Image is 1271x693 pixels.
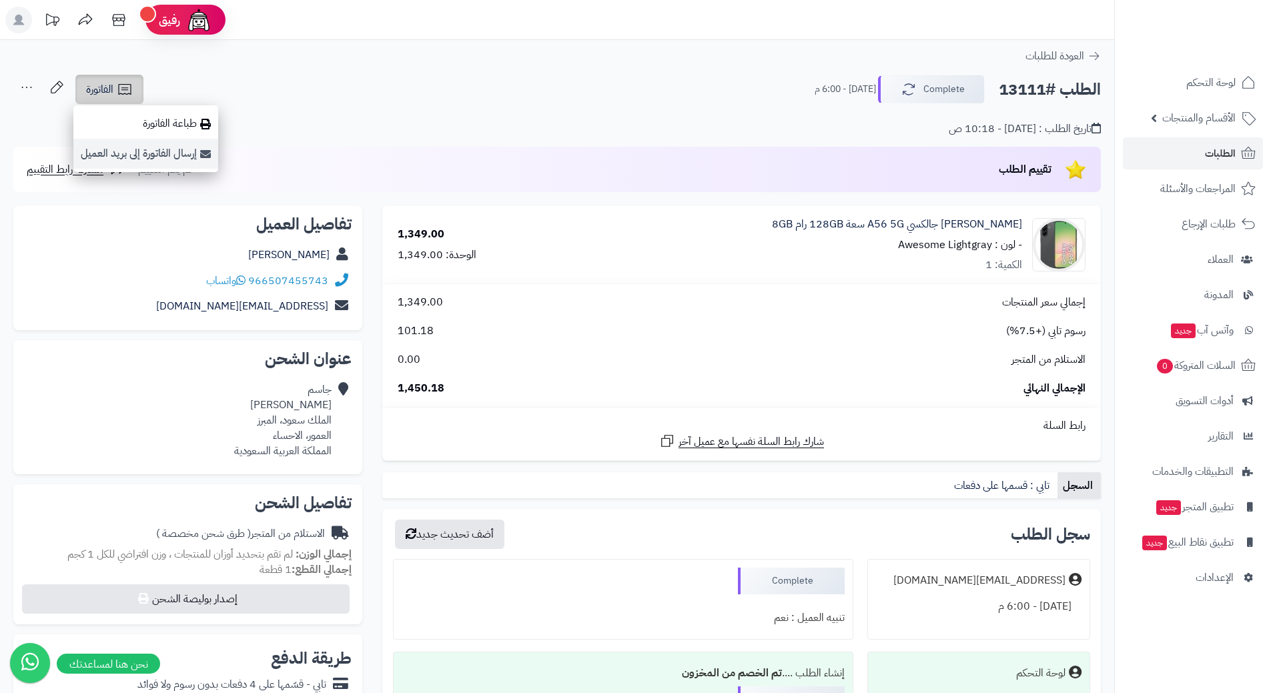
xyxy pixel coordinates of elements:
[1123,208,1263,240] a: طلبات الإرجاع
[1016,666,1066,681] div: لوحة التحكم
[1208,427,1234,446] span: التقارير
[1023,381,1086,396] span: الإجمالي النهائي
[1176,392,1234,410] span: أدوات التسويق
[398,381,444,396] span: 1,450.18
[234,382,332,458] div: جاسم [PERSON_NAME] الملك سعود، المبرز العمور، الاحساء المملكة العربية السعودية
[156,526,251,542] span: ( طرق شحن مخصصة )
[292,562,352,578] strong: إجمالي القطع:
[1156,500,1181,515] span: جديد
[67,546,293,562] span: لم تقم بتحديد أوزان للمنتجات ، وزن افتراضي للكل 1 كجم
[24,495,352,511] h2: تفاصيل الشحن
[248,273,328,289] a: 966507455743
[398,323,434,339] span: 101.18
[24,216,352,232] h2: تفاصيل العميل
[1157,359,1173,374] span: 0
[1155,498,1234,516] span: تطبيق المتجر
[876,594,1082,620] div: [DATE] - 6:00 م
[679,434,824,450] span: شارك رابط السلة نفسها مع عميل آخر
[1123,314,1263,346] a: وآتس آبجديد
[659,433,824,450] a: شارك رابط السلة نفسها مع عميل آخر
[1025,48,1101,64] a: العودة للطلبات
[156,526,325,542] div: الاستلام من المتجر
[1123,173,1263,205] a: المراجعات والأسئلة
[999,76,1101,103] h2: الطلب #13111
[985,257,1022,273] div: الكمية: 1
[682,665,782,681] b: تم الخصم من المخزون
[1204,285,1234,304] span: المدونة
[1186,73,1236,92] span: لوحة التحكم
[271,650,352,666] h2: طريقة الدفع
[1025,48,1084,64] span: العودة للطلبات
[388,418,1096,434] div: رابط السلة
[395,520,504,549] button: أضف تحديث جديد
[206,273,246,289] a: واتساب
[999,161,1051,177] span: تقييم الطلب
[1002,295,1086,310] span: إجمالي سعر المنتجات
[949,472,1057,499] a: تابي : قسمها على دفعات
[402,605,844,631] div: تنبيه العميل : نعم
[86,81,113,97] span: الفاتورة
[35,7,69,37] a: تحديثات المنصة
[815,83,876,96] small: [DATE] - 6:00 م
[1162,109,1236,127] span: الأقسام والمنتجات
[1006,323,1086,339] span: رسوم تابي (+7.5%)
[1123,279,1263,311] a: المدونة
[893,573,1066,588] div: [EMAIL_ADDRESS][DOMAIN_NAME]
[1033,218,1085,271] img: 1746718109-616+oTRo6-L._AC_UF1000,1000_QL80_-90x90.jpg
[260,562,352,578] small: 1 قطعة
[402,660,844,686] div: إنشاء الطلب ....
[296,546,352,562] strong: إجمالي الوزن:
[1123,562,1263,594] a: الإعدادات
[398,227,444,242] div: 1,349.00
[22,584,350,614] button: إصدار بوليصة الشحن
[1011,526,1090,542] h3: سجل الطلب
[73,109,218,139] a: طباعة الفاتورة
[1011,352,1086,368] span: الاستلام من المتجر
[27,161,103,177] span: مشاركة رابط التقييم
[1152,462,1234,481] span: التطبيقات والخدمات
[159,12,180,28] span: رفيق
[1123,137,1263,169] a: الطلبات
[949,121,1101,137] div: تاريخ الطلب : [DATE] - 10:18 ص
[1123,243,1263,275] a: العملاء
[1123,350,1263,382] a: السلات المتروكة0
[398,295,443,310] span: 1,349.00
[1182,215,1236,233] span: طلبات الإرجاع
[27,161,126,177] a: مشاركة رابط التقييم
[898,237,1022,253] small: - لون : Awesome Lightgray
[1123,456,1263,488] a: التطبيقات والخدمات
[248,247,330,263] a: [PERSON_NAME]
[1123,67,1263,99] a: لوحة التحكم
[1156,356,1236,375] span: السلات المتروكة
[1196,568,1234,587] span: الإعدادات
[1123,420,1263,452] a: التقارير
[185,7,212,33] img: ai-face.png
[398,352,420,368] span: 0.00
[1205,144,1236,163] span: الطلبات
[1123,385,1263,417] a: أدوات التسويق
[156,298,328,314] a: [EMAIL_ADDRESS][DOMAIN_NAME]
[1123,526,1263,558] a: تطبيق نقاط البيعجديد
[738,568,845,594] div: Complete
[137,677,326,692] div: تابي - قسّمها على 4 دفعات بدون رسوم ولا فوائد
[1208,250,1234,269] span: العملاء
[1170,321,1234,339] span: وآتس آب
[1171,323,1196,338] span: جديد
[1057,472,1101,499] a: السجل
[1142,536,1167,550] span: جديد
[1160,179,1236,198] span: المراجعات والأسئلة
[75,75,143,104] a: الفاتورة
[878,75,985,103] button: Complete
[398,247,476,263] div: الوحدة: 1,349.00
[1141,533,1234,552] span: تطبيق نقاط البيع
[24,351,352,367] h2: عنوان الشحن
[73,139,218,169] a: إرسال الفاتورة إلى بريد العميل
[772,217,1022,232] a: [PERSON_NAME] جالكسي A56 5G سعة 128GB رام 8GB
[1123,491,1263,523] a: تطبيق المتجرجديد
